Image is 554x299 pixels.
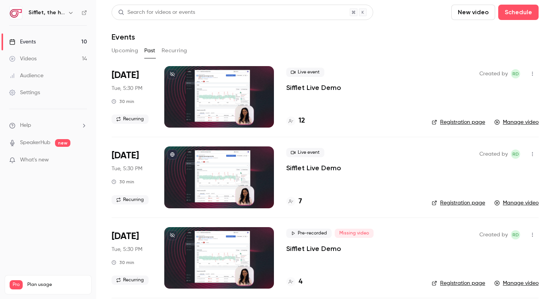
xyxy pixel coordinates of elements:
span: Plan usage [27,282,87,288]
span: Missing video [335,229,374,238]
a: Registration page [432,199,485,207]
div: 30 min [112,179,134,185]
span: RD [512,149,519,159]
a: SpeakerHub [20,139,50,147]
span: [DATE] [112,230,139,243]
a: 12 [286,116,305,126]
span: Pro [10,280,23,289]
a: Sifflet Live Demo [286,163,341,173]
a: 7 [286,196,302,207]
a: Manage video [494,199,539,207]
a: Registration page [432,279,485,287]
span: Created by [479,230,508,239]
a: Registration page [432,118,485,126]
li: help-dropdown-opener [9,121,87,130]
span: RD [512,230,519,239]
span: [DATE] [112,149,139,162]
a: Manage video [494,279,539,287]
span: Created by [479,69,508,78]
div: Settings [9,89,40,96]
div: Aug 12 Tue, 5:30 PM (Europe/Paris) [112,227,152,289]
iframe: Noticeable Trigger [78,157,87,164]
h4: 7 [299,196,302,207]
span: Recurring [112,115,149,124]
button: Past [144,45,155,57]
div: 30 min [112,259,134,266]
div: 30 min [112,98,134,105]
a: Sifflet Live Demo [286,83,341,92]
span: Help [20,121,31,130]
span: Romain Doutriaux [511,69,520,78]
button: New video [451,5,495,20]
span: What's new [20,156,49,164]
span: Live event [286,148,324,157]
div: Sep 16 Tue, 5:30 PM (Europe/Paris) [112,66,152,128]
div: Aug 26 Tue, 5:30 PM (Europe/Paris) [112,146,152,208]
span: Live event [286,68,324,77]
button: Upcoming [112,45,138,57]
span: Romain Doutriaux [511,230,520,239]
button: Recurring [162,45,187,57]
div: Search for videos or events [118,8,195,17]
a: Sifflet Live Demo [286,244,341,253]
div: Videos [9,55,37,63]
div: Events [9,38,36,46]
span: Romain Doutriaux [511,149,520,159]
span: Recurring [112,276,149,285]
span: RD [512,69,519,78]
span: Tue, 5:30 PM [112,165,142,173]
button: Schedule [498,5,539,20]
span: Pre-recorded [286,229,332,238]
h6: Sifflet, the holistic data observability platform [28,9,65,17]
span: [DATE] [112,69,139,81]
img: Sifflet, the holistic data observability platform [10,7,22,19]
span: Recurring [112,195,149,204]
h1: Events [112,32,135,42]
span: Tue, 5:30 PM [112,85,142,92]
span: Created by [479,149,508,159]
span: new [55,139,70,147]
h4: 12 [299,116,305,126]
a: Manage video [494,118,539,126]
h4: 4 [299,277,302,287]
span: Tue, 5:30 PM [112,246,142,253]
a: 4 [286,277,302,287]
div: Audience [9,72,43,80]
